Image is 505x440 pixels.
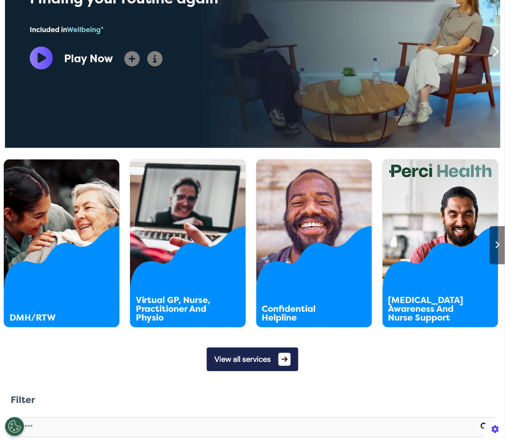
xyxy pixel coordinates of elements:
div: [MEDICAL_DATA] Awareness And Nurse Support [388,296,469,322]
div: Confidential Helpline [262,305,343,322]
div: Included in [30,25,302,35]
div: Play Now [64,51,113,67]
div: DMH/RTW [10,314,90,322]
button: View all services [207,348,298,371]
div: Virtual GP, Nurse, Practitioner And Physio [136,296,217,322]
button: Open Preferences [5,417,24,436]
span: Wellbeing [67,26,104,34]
h2: Filter [11,395,35,406]
sup: + [101,25,104,31]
